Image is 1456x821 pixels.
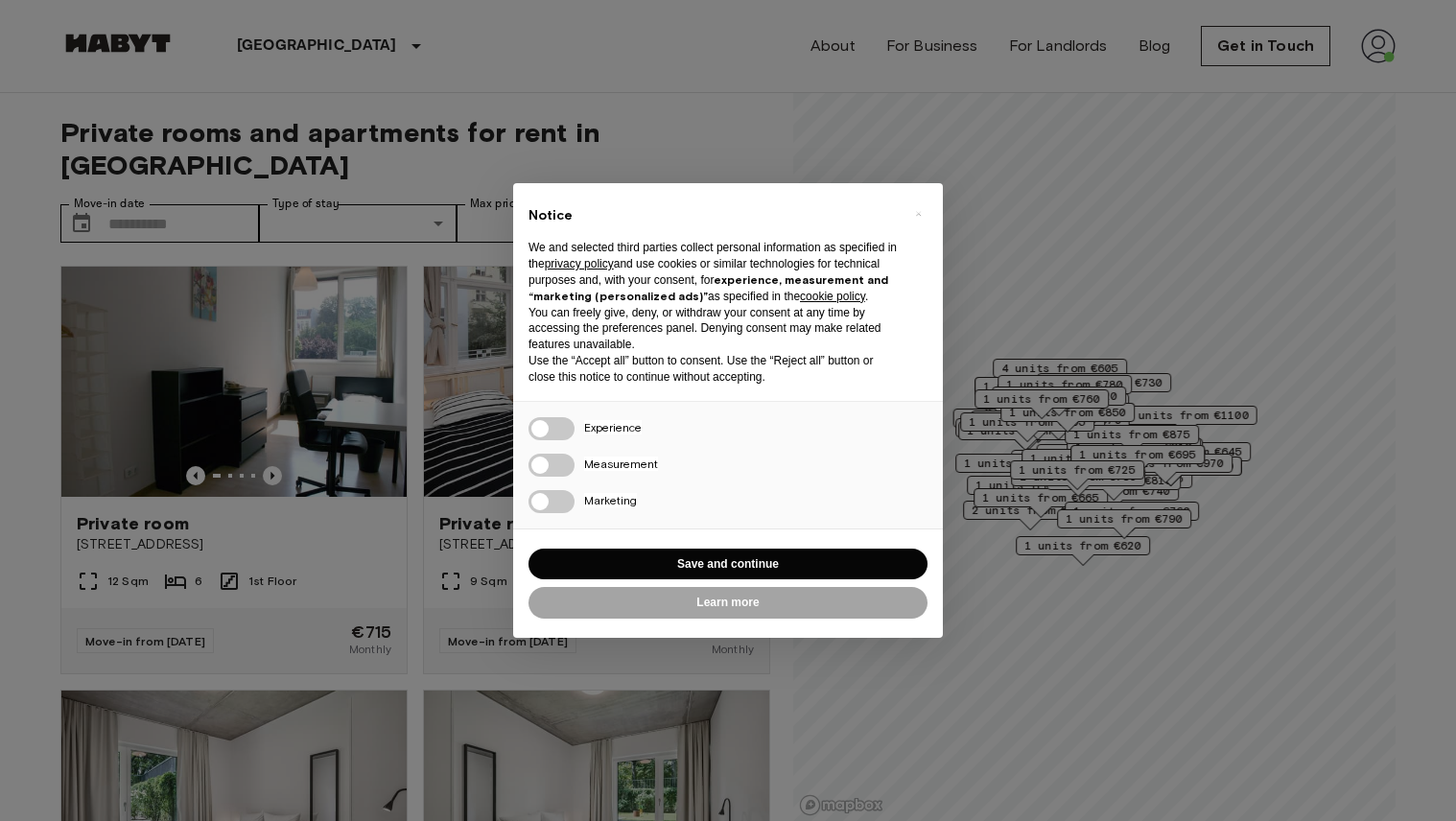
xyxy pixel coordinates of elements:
[915,202,922,225] span: ×
[903,199,933,229] button: Close this notice
[584,493,637,507] span: Marketing
[528,305,897,353] p: You can freely give, deny, or withdraw your consent at any time by accessing the preferences pane...
[528,587,928,619] button: Learn more
[584,457,658,471] span: Measurement
[545,257,614,270] a: privacy policy
[528,272,888,303] strong: experience, measurement and “marketing (personalized ads)”
[528,240,897,304] p: We and selected third parties collect personal information as specified in the and use cookies or...
[528,353,897,386] p: Use the “Accept all” button to consent. Use the “Reject all” button or close this notice to conti...
[584,420,642,434] span: Experience
[528,549,928,580] button: Save and continue
[800,290,865,303] a: cookie policy
[528,206,897,225] h2: Notice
